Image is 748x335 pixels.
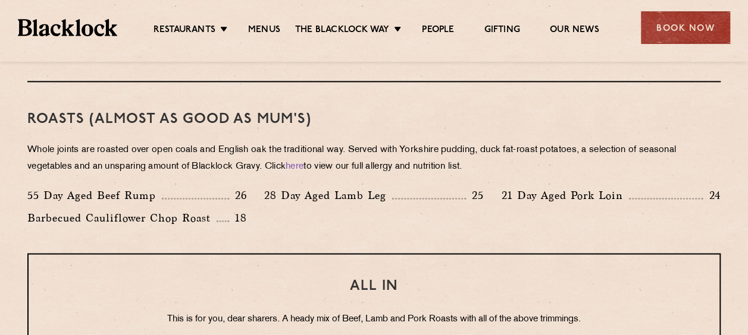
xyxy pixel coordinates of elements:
h3: Roasts (Almost as good as Mum's) [27,112,721,127]
img: BL_Textured_Logo-footer-cropped.svg [18,19,117,36]
p: This is for you, dear sharers. A heady mix of Beef, Lamb and Pork Roasts with all of the above tr... [52,311,696,327]
h3: ALL IN [52,278,696,293]
a: Menus [248,24,280,37]
a: Our News [550,24,599,37]
div: Book Now [641,11,730,44]
a: Gifting [484,24,519,37]
p: Whole joints are roasted over open coals and English oak the traditional way. Served with Yorkshi... [27,142,721,175]
a: Restaurants [154,24,215,37]
p: 55 Day Aged Beef Rump [27,187,162,204]
p: 26 [229,188,247,203]
p: 24 [703,188,721,203]
p: Barbecued Cauliflower Chop Roast [27,210,217,226]
a: here [286,162,303,171]
a: The Blacklock Way [295,24,389,37]
a: People [422,24,454,37]
p: 21 Day Aged Pork Loin [502,187,629,204]
p: 25 [466,188,484,203]
p: 28 Day Aged Lamb Leg [264,187,392,204]
p: 18 [229,210,247,226]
